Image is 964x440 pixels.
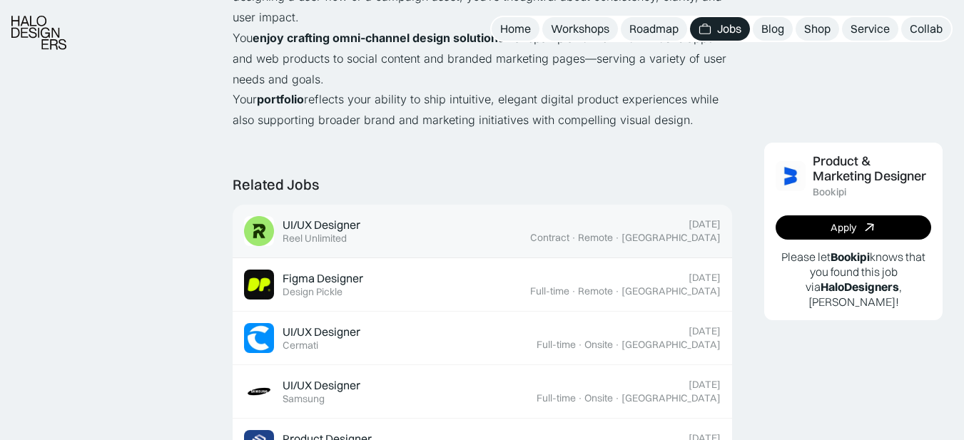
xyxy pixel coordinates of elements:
div: Figma Designer [283,271,363,286]
a: Roadmap [621,17,687,41]
div: Blog [761,21,784,36]
div: Workshops [551,21,609,36]
a: Blog [753,17,793,41]
p: You that span platforms—from mobile apps and web products to social content and branded marketing... [233,28,732,89]
div: Remote [578,285,613,297]
a: Workshops [542,17,618,41]
div: UI/UX Designer [283,218,360,232]
div: [GEOGRAPHIC_DATA] [621,339,721,351]
div: Collab [910,21,943,36]
div: Jobs [717,21,741,36]
div: UI/UX Designer [283,324,360,339]
a: Service [842,17,898,41]
div: · [571,232,577,244]
div: · [614,339,620,351]
a: Shop [796,17,839,41]
div: Home [500,21,531,36]
div: · [614,232,620,244]
a: Job ImageFigma DesignerDesign Pickle[DATE]Full-time·Remote·[GEOGRAPHIC_DATA] [233,258,732,312]
b: HaloDesigners [821,280,899,294]
div: [DATE] [689,325,721,337]
div: Product & Marketing Designer [813,154,931,184]
div: Related Jobs [233,176,319,193]
a: Collab [901,17,951,41]
div: · [614,285,620,297]
div: Apply [831,222,856,234]
div: Onsite [584,392,613,404]
div: Roadmap [629,21,679,36]
div: Cermati [283,339,318,352]
a: Job ImageUI/UX DesignerCermati[DATE]Full-time·Onsite·[GEOGRAPHIC_DATA] [233,312,732,365]
div: UI/UX Designer [283,378,360,393]
p: Your reflects your ability to ship intuitive, elegant digital product experiences while also supp... [233,89,732,131]
div: Contract [530,232,569,244]
div: Full-time [530,285,569,297]
div: [GEOGRAPHIC_DATA] [621,392,721,404]
div: Samsung [283,393,325,405]
div: Service [851,21,890,36]
strong: portfolio [257,92,304,106]
p: Please let knows that you found this job via , [PERSON_NAME]! [776,250,931,309]
div: [GEOGRAPHIC_DATA] [621,232,721,244]
div: Shop [804,21,831,36]
img: Job Image [244,216,274,246]
div: Reel Unlimited [283,232,347,245]
div: [DATE] [689,379,721,391]
a: Home [492,17,539,41]
div: · [571,285,577,297]
img: Job Image [244,323,274,353]
strong: enjoy crafting omni-channel design solutions [253,31,504,45]
div: Bookipi [813,187,846,199]
b: Bookipi [831,250,870,264]
a: Apply [776,215,931,240]
a: Job ImageUI/UX DesignerSamsung[DATE]Full-time·Onsite·[GEOGRAPHIC_DATA] [233,365,732,419]
div: Onsite [584,339,613,351]
div: [DATE] [689,218,721,230]
div: · [577,392,583,404]
div: Remote [578,232,613,244]
img: Job Image [776,161,806,191]
a: Job ImageUI/UX DesignerReel Unlimited[DATE]Contract·Remote·[GEOGRAPHIC_DATA] [233,205,732,258]
img: Job Image [244,270,274,300]
div: [GEOGRAPHIC_DATA] [621,285,721,297]
div: Design Pickle [283,286,343,298]
div: Full-time [537,392,576,404]
div: · [614,392,620,404]
a: Jobs [690,17,750,41]
div: Full-time [537,339,576,351]
div: · [577,339,583,351]
img: Job Image [244,377,274,406]
div: [DATE] [689,272,721,284]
